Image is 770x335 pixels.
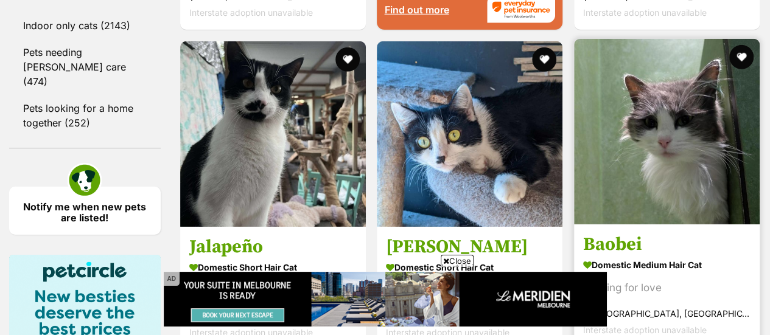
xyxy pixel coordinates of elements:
span: Interstate adoption unavailable [189,7,313,18]
div: Looking for love [583,280,751,296]
img: Jalapeño - Domestic Short Hair Cat [180,41,366,227]
img: consumer-privacy-logo.png [1,1,11,11]
span: Interstate adoption unavailable [583,325,707,335]
button: favourite [335,47,359,72]
button: favourite [532,47,556,72]
a: Indoor only cats (2143) [9,13,161,38]
strong: Domestic Medium Hair Cat [583,256,751,274]
span: Close [441,255,474,267]
a: Pets looking for a home together (252) [9,95,161,136]
img: iconc.png [430,1,442,10]
a: Pets needing [PERSON_NAME] care (474) [9,40,161,94]
span: Interstate adoption unavailable [583,7,707,18]
strong: [GEOGRAPHIC_DATA], [GEOGRAPHIC_DATA] [583,305,751,322]
a: Notify me when new pets are listed! [9,187,161,235]
a: Privacy Notification [431,1,443,11]
img: Louise - Domestic Short Hair Cat [377,41,562,227]
strong: Domestic Short Hair Cat [386,258,553,276]
h3: Baobei [583,233,751,256]
strong: Domestic Short Hair Cat [189,258,357,276]
img: Baobei - Domestic Medium Hair Cat [574,39,760,224]
img: consumer-privacy-logo.png [432,1,442,11]
h3: [PERSON_NAME] [386,235,553,258]
button: favourite [729,45,754,69]
h3: Jalapeño [189,235,357,258]
span: AD [164,272,180,286]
